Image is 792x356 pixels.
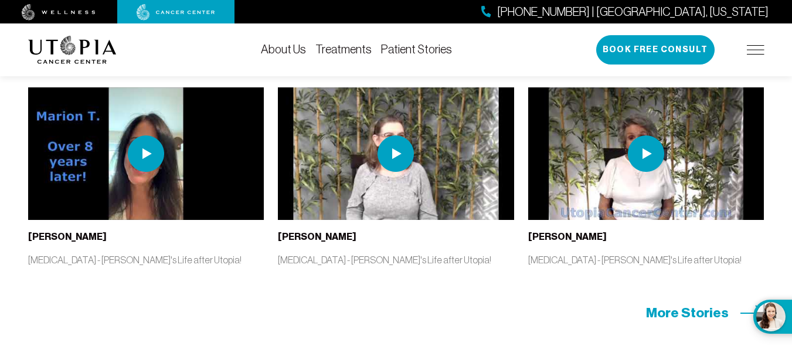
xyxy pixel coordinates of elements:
[28,253,264,266] p: [MEDICAL_DATA] - [PERSON_NAME]'s Life after Utopia!
[28,231,107,242] b: [PERSON_NAME]
[378,135,414,172] img: play icon
[278,231,356,242] b: [PERSON_NAME]
[137,4,215,21] img: cancer center
[261,43,306,56] a: About Us
[528,87,764,220] img: thumbnail
[381,43,452,56] a: Patient Stories
[528,231,607,242] b: [PERSON_NAME]
[628,135,664,172] img: play icon
[596,35,715,65] button: Book Free Consult
[278,87,514,220] img: thumbnail
[646,304,764,322] a: More Stories
[128,135,164,172] img: play icon
[22,4,96,21] img: wellness
[278,253,514,266] p: [MEDICAL_DATA] - [PERSON_NAME]'s Life after Utopia!
[528,253,764,266] p: [MEDICAL_DATA] - [PERSON_NAME]'s Life after Utopia!
[481,4,769,21] a: [PHONE_NUMBER] | [GEOGRAPHIC_DATA], [US_STATE]
[747,45,764,55] img: icon-hamburger
[646,304,729,322] span: More Stories
[497,4,769,21] span: [PHONE_NUMBER] | [GEOGRAPHIC_DATA], [US_STATE]
[315,43,372,56] a: Treatments
[28,36,117,64] img: logo
[28,87,264,220] img: thumbnail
